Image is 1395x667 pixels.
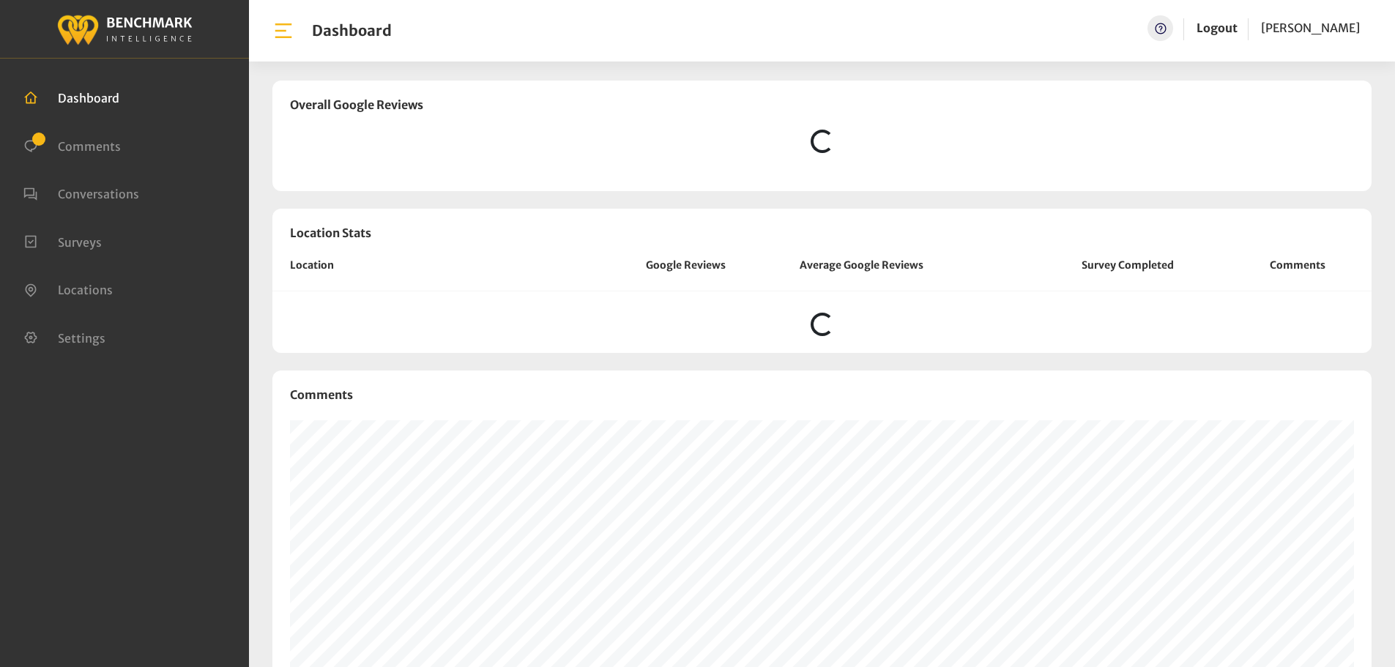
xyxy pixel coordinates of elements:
th: Survey Completed [1032,258,1224,291]
span: Conversations [58,187,139,201]
span: Locations [58,283,113,297]
h3: Comments [290,388,1354,402]
img: bar [272,20,294,42]
a: Logout [1197,15,1238,41]
h3: Location Stats [272,209,1372,258]
span: Settings [58,330,105,345]
h3: Overall Google Reviews [290,98,1354,112]
h1: Dashboard [312,22,392,40]
span: Comments [58,138,121,153]
th: Google Reviews [589,258,782,291]
img: benchmark [56,11,193,47]
span: Dashboard [58,91,119,105]
a: [PERSON_NAME] [1261,15,1360,41]
a: Logout [1197,21,1238,35]
a: Conversations [23,185,139,200]
a: Comments [23,138,121,152]
a: Surveys [23,234,102,248]
a: Settings [23,329,105,344]
span: Surveys [58,234,102,249]
a: Dashboard [23,89,119,104]
th: Comments [1224,258,1372,291]
span: [PERSON_NAME] [1261,21,1360,35]
a: Locations [23,281,113,296]
th: Average Google Reviews [782,258,1031,291]
th: Location [272,258,589,291]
